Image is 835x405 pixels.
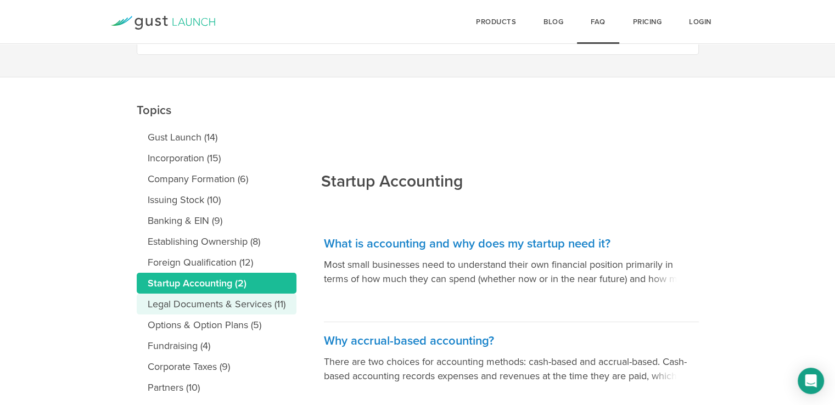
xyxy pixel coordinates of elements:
[798,368,824,394] div: Open Intercom Messenger
[137,252,296,273] a: Foreign Qualification (12)
[137,148,296,168] a: Incorporation (15)
[324,355,699,383] p: There are two choices for accounting methods: cash-based and accrual-based. Cash-based accounting...
[137,189,296,210] a: Issuing Stock (10)
[137,356,296,377] a: Corporate Taxes (9)
[137,231,296,252] a: Establishing Ownership (8)
[321,97,463,213] h2: Startup Accounting
[137,25,296,121] h2: Topics
[137,273,296,294] a: Startup Accounting (2)
[324,236,699,252] h3: What is accounting and why does my startup need it?
[324,225,699,322] a: What is accounting and why does my startup need it? Most small businesses need to understand thei...
[137,127,296,148] a: Gust Launch (14)
[137,377,296,398] a: Partners (10)
[324,257,699,286] p: Most small businesses need to understand their own financial position primarily in terms of how m...
[137,168,296,189] a: Company Formation (6)
[137,210,296,231] a: Banking & EIN (9)
[137,335,296,356] a: Fundraising (4)
[324,333,699,349] h3: Why accrual-based accounting?
[137,314,296,335] a: Options & Option Plans (5)
[137,294,296,314] a: Legal Documents & Services (11)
